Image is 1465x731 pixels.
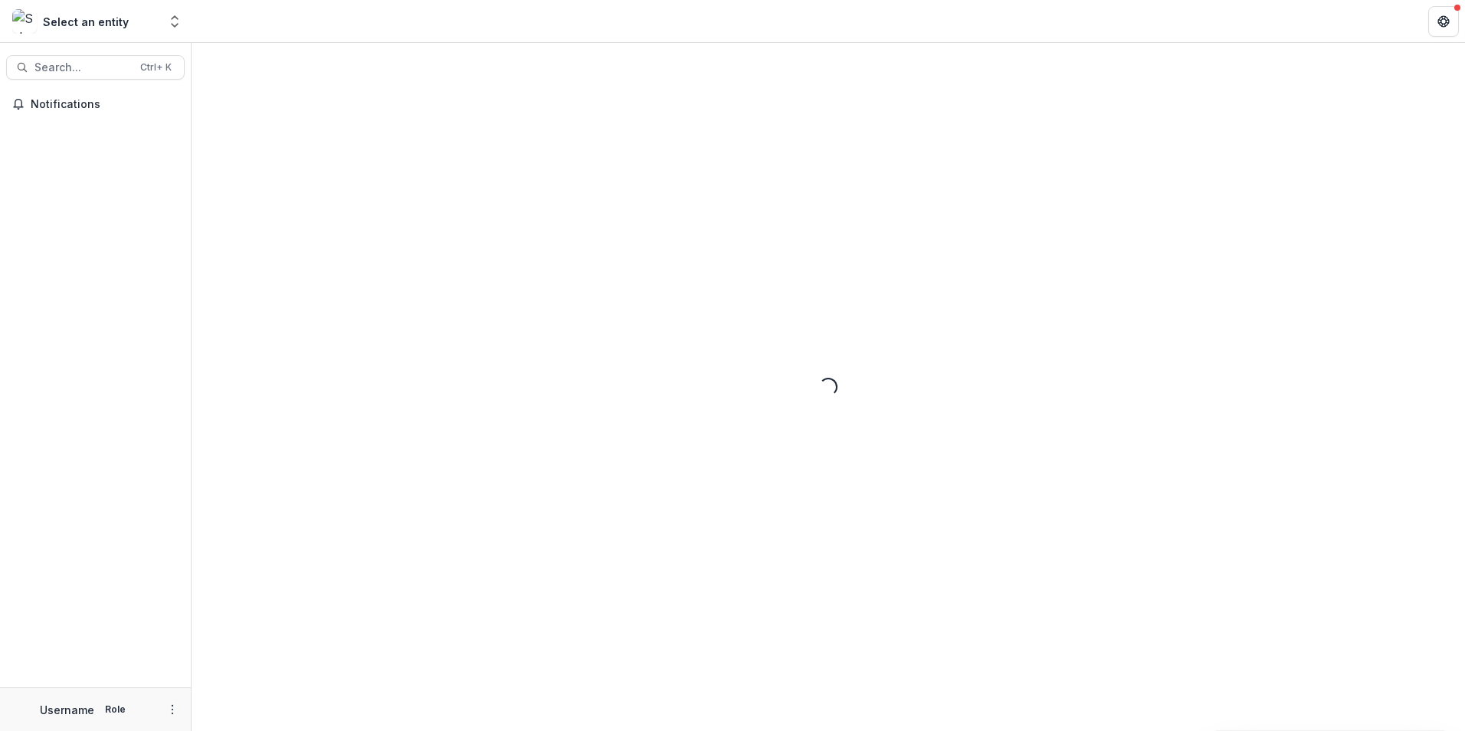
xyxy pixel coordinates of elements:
p: Username [40,702,94,718]
div: Select an entity [43,14,129,30]
p: Role [100,703,130,716]
span: Notifications [31,98,179,111]
button: Search... [6,55,185,80]
button: Get Help [1428,6,1459,37]
button: Notifications [6,92,185,116]
span: Search... [34,61,131,74]
div: Ctrl + K [137,59,175,76]
button: More [163,700,182,719]
img: Select an entity [12,9,37,34]
button: Open entity switcher [164,6,185,37]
